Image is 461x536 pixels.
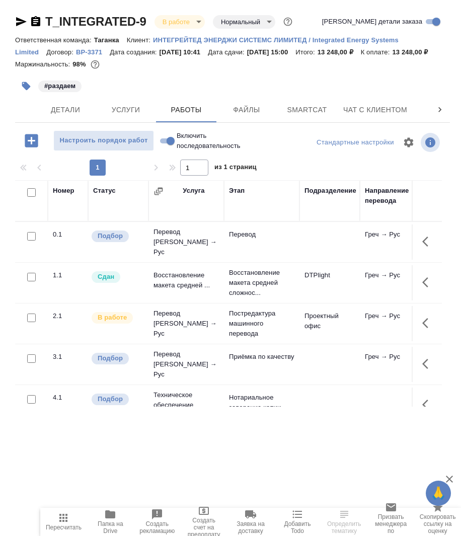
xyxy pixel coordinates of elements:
[15,35,399,56] a: ИНТЕГРЕЙТЕД ЭНЕРДЖИ СИСТЕМС ЛИМИТЕД / Integrated Energy Systems Limited
[98,313,127,323] p: В работе
[98,272,114,282] p: Сдан
[91,229,143,243] div: Можно подбирать исполнителей
[365,186,415,206] div: Направление перевода
[76,48,110,56] p: ВР-3371
[15,75,37,97] button: Добавить тэг
[15,60,72,68] p: Маржинальность:
[214,161,257,176] span: из 1 страниц
[53,352,83,362] div: 3.1
[421,133,442,152] span: Посмотреть информацию
[94,36,127,44] p: Таганка
[91,352,143,365] div: Можно подбирать исполнителей
[281,15,294,28] button: Доп статусы указывают на важность/срочность заказа
[53,130,154,151] button: Настроить порядок работ
[361,48,393,56] p: К оплате:
[222,104,271,116] span: Файлы
[98,353,123,363] p: Подбор
[18,130,45,151] button: Добавить работу
[76,47,110,56] a: ВР-3371
[229,309,294,339] p: Постредактура машинного перевода
[98,394,123,404] p: Подбор
[283,104,331,116] span: Smartcat
[160,18,193,26] button: В работе
[102,104,150,116] span: Услуги
[59,135,148,146] span: Настроить порядок работ
[229,229,294,240] p: Перевод
[247,48,296,56] p: [DATE] 15:00
[89,58,102,71] button: 269.00 RUB;
[416,311,440,335] button: Здесь прячутся важные кнопки
[91,311,143,325] div: Исполнитель выполняет работу
[53,229,83,240] div: 0.1
[155,15,205,29] div: В работе
[397,130,421,155] span: Настроить таблицу
[160,48,208,56] p: [DATE] 10:41
[430,483,447,504] span: 🙏
[360,224,420,260] td: Греч → Рус
[91,393,143,406] div: Можно подбирать исполнителей
[416,352,440,376] button: Здесь прячутся важные кнопки
[304,186,356,196] div: Подразделение
[30,16,42,28] button: Скопировать ссылку
[93,186,116,196] div: Статус
[37,81,83,90] span: раздаем
[98,231,123,241] p: Подбор
[41,104,90,116] span: Детали
[148,222,224,262] td: Перевод [PERSON_NAME] → Рус
[183,186,204,196] div: Услуга
[322,17,422,27] span: [PERSON_NAME] детали заказа
[416,229,440,254] button: Здесь прячутся важные кнопки
[72,60,88,68] p: 98%
[299,265,360,300] td: DTPlight
[91,270,143,284] div: Менеджер проверил работу исполнителя, передает ее на следующий этап
[15,36,399,56] p: ИНТЕГРЕЙТЕД ЭНЕРДЖИ СИСТЕМС ЛИМИТЕД / Integrated Energy Systems Limited
[127,36,153,44] p: Клиент:
[148,344,224,385] td: Перевод [PERSON_NAME] → Рус
[360,306,420,341] td: Греч → Рус
[53,270,83,280] div: 1.1
[229,393,294,413] p: Нотариальное заверение копии
[229,268,294,298] p: Восстановление макета средней сложнос...
[213,15,275,29] div: В работе
[148,265,224,300] td: Восстановление макета средней ...
[343,104,407,116] span: Чат с клиентом
[15,36,94,44] p: Ответственная команда:
[299,306,360,341] td: Проектный офис
[229,186,245,196] div: Этап
[148,385,224,425] td: Техническое обеспечение нотари...
[360,265,420,300] td: Греч → Рус
[46,48,76,56] p: Договор:
[44,81,75,91] p: #раздаем
[229,352,294,362] p: Приёмка по качеству
[208,48,247,56] p: Дата сдачи:
[295,48,317,56] p: Итого:
[53,393,83,403] div: 4.1
[45,15,146,28] a: T_INTEGRATED-9
[162,104,210,116] span: Работы
[110,48,159,56] p: Дата создания:
[416,270,440,294] button: Здесь прячутся важные кнопки
[153,186,164,196] button: Сгруппировать
[426,481,451,506] button: 🙏
[218,18,263,26] button: Нормальный
[416,393,440,417] button: Здесь прячутся важные кнопки
[318,48,361,56] p: 13 248,00 ₽
[314,135,397,150] div: split button
[392,48,435,56] p: 13 248,00 ₽
[148,303,224,344] td: Перевод [PERSON_NAME] → Рус
[53,186,74,196] div: Номер
[53,311,83,321] div: 2.1
[360,347,420,382] td: Греч → Рус
[15,16,27,28] button: Скопировать ссылку для ЯМессенджера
